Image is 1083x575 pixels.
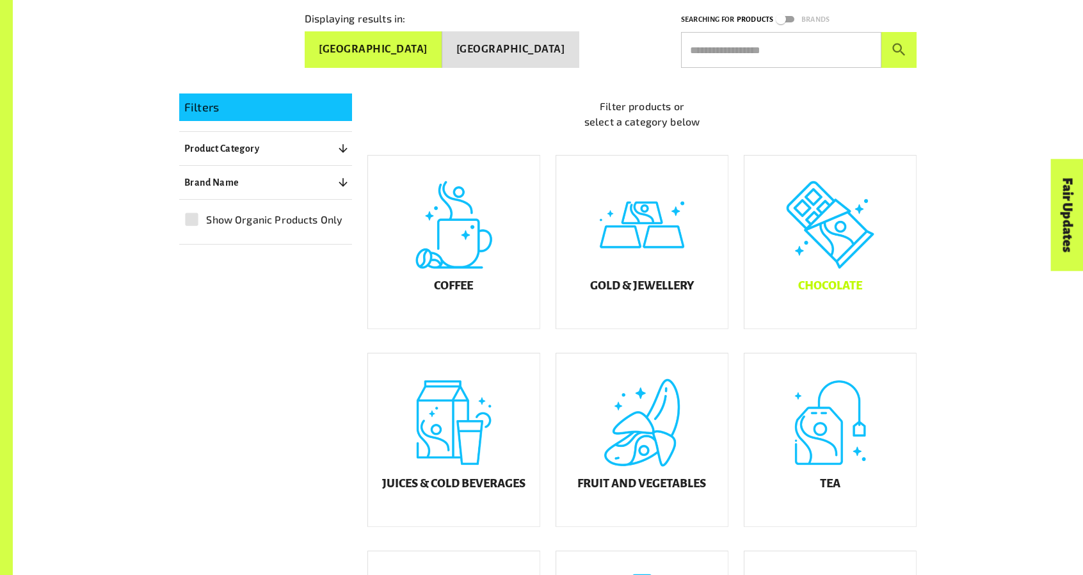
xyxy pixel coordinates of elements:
p: Products [737,13,773,26]
h5: Chocolate [798,279,862,292]
button: Product Category [179,137,352,160]
p: Searching for [681,13,734,26]
h5: Fruit and Vegetables [577,477,706,490]
p: Filter products or select a category below [367,99,917,129]
h5: Coffee [434,279,473,292]
a: Coffee [367,155,540,329]
button: [GEOGRAPHIC_DATA] [442,31,579,68]
p: Product Category [184,141,259,156]
a: Chocolate [744,155,917,329]
a: Juices & Cold Beverages [367,353,540,527]
button: Brand Name [179,171,352,194]
a: Gold & Jewellery [556,155,728,329]
p: Brands [801,13,830,26]
p: Displaying results in: [305,11,405,26]
h5: Juices & Cold Beverages [382,477,525,490]
a: Tea [744,353,917,527]
h5: Tea [820,477,840,490]
button: [GEOGRAPHIC_DATA] [305,31,442,68]
h5: Gold & Jewellery [590,279,694,292]
span: Show Organic Products Only [206,212,342,227]
a: Fruit and Vegetables [556,353,728,527]
p: Brand Name [184,175,239,190]
p: Filters [184,99,347,116]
